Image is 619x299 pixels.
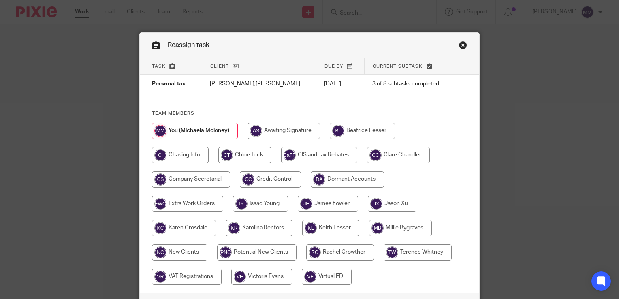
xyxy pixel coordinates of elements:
[373,64,423,68] span: Current subtask
[152,110,467,117] h4: Team members
[210,64,229,68] span: Client
[168,42,209,48] span: Reassign task
[210,80,308,88] p: [PERSON_NAME],[PERSON_NAME]
[324,64,343,68] span: Due by
[459,41,467,52] a: Close this dialog window
[364,75,453,94] td: 3 of 8 subtasks completed
[152,81,186,87] span: Personal tax
[152,64,166,68] span: Task
[324,80,356,88] p: [DATE]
